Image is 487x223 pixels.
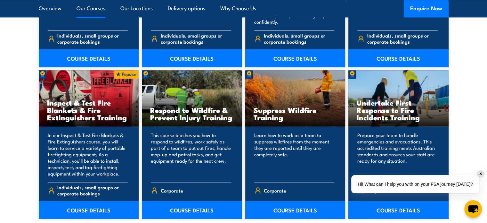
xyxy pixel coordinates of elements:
[161,32,231,45] span: Individuals, small groups or corporate bookings
[150,106,234,121] h3: Respond to Wildfire & Prevent Injury Training
[464,200,482,218] button: chat-button
[245,201,345,219] a: COURSE DETAILS
[48,132,128,177] p: In our Inspect & Test Fire Blankets & Fire Extinguishers course, you will learn to service a vari...
[39,201,139,219] a: COURSE DETAILS
[57,32,128,45] span: Individuals, small groups or corporate bookings
[142,49,242,67] a: COURSE DETAILS
[351,175,479,193] div: Hi! What can I help you with on your FSA journey [DATE]?
[151,132,231,177] p: This course teaches you how to respond to wildfires, work safely as part of a team to put out fir...
[39,49,139,67] a: COURSE DETAILS
[47,99,131,121] h3: Inspect & Test Fire Blankets & Fire Extinguishers Training
[254,106,337,121] h3: Suppress Wildfire Training
[142,201,242,219] a: COURSE DETAILS
[254,132,335,177] p: Learn how to work as a team to suppress wildfires from the moment they are reported until they ar...
[477,170,484,177] div: ✕
[264,32,334,45] span: Individuals, small groups or corporate bookings
[245,49,345,67] a: COURSE DETAILS
[357,99,440,121] h3: Undertake First Response to Fire Incidents Training
[264,185,286,195] span: Corporate
[357,132,438,177] p: Prepare your team to handle emergencies and evacuations. This accredited training meets Australia...
[161,185,183,195] span: Corporate
[348,49,449,67] a: COURSE DETAILS
[367,32,438,45] span: Individuals, small groups or corporate bookings
[57,184,128,196] span: Individuals, small groups or corporate bookings
[348,201,449,219] a: COURSE DETAILS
